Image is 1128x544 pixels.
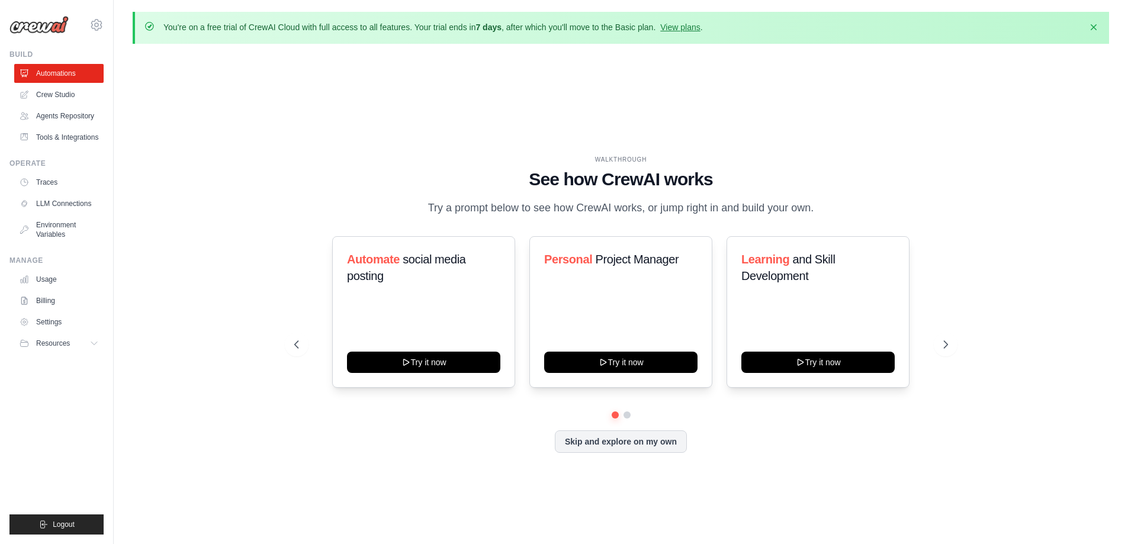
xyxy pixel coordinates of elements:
span: Learning [741,253,789,266]
span: and Skill Development [741,253,835,282]
button: Try it now [347,352,500,373]
button: Skip and explore on my own [555,430,687,453]
div: Operate [9,159,104,168]
span: Personal [544,253,592,266]
a: LLM Connections [14,194,104,213]
span: Project Manager [595,253,679,266]
a: View plans [660,22,700,32]
a: Automations [14,64,104,83]
div: Manage [9,256,104,265]
span: Resources [36,339,70,348]
div: WALKTHROUGH [294,155,948,164]
a: Agents Repository [14,107,104,125]
strong: 7 days [475,22,502,32]
a: Tools & Integrations [14,128,104,147]
button: Resources [14,334,104,353]
button: Logout [9,514,104,535]
a: Environment Variables [14,215,104,244]
a: Usage [14,270,104,289]
button: Try it now [544,352,698,373]
button: Try it now [741,352,895,373]
a: Traces [14,173,104,192]
span: Logout [53,520,75,529]
a: Settings [14,313,104,331]
h1: See how CrewAI works [294,169,948,190]
img: Logo [9,16,69,34]
span: social media posting [347,253,466,282]
p: You're on a free trial of CrewAI Cloud with full access to all features. Your trial ends in , aft... [163,21,703,33]
a: Crew Studio [14,85,104,104]
a: Billing [14,291,104,310]
p: Try a prompt below to see how CrewAI works, or jump right in and build your own. [422,199,820,217]
div: Build [9,50,104,59]
span: Automate [347,253,400,266]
